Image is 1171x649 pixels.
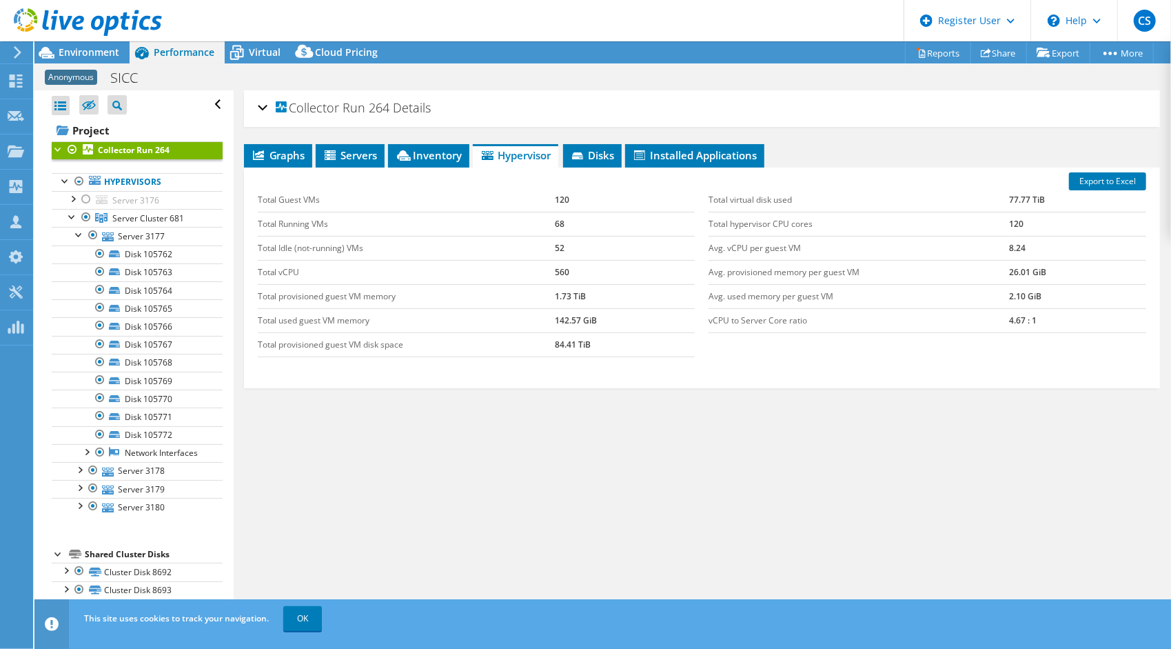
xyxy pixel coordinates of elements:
a: Disk 105765 [52,299,223,317]
a: Disk 105766 [52,317,223,335]
a: Disk 105763 [52,263,223,281]
span: Performance [154,46,214,59]
span: Disks [570,148,615,162]
a: Collector Run 264 [52,141,223,159]
span: Server 3176 [112,194,159,206]
span: Details [394,99,431,116]
a: Server 3176 [52,191,223,209]
span: Anonymous [45,70,97,85]
td: Total Guest VMs [258,188,555,212]
td: 68 [555,212,695,236]
span: Installed Applications [632,148,757,162]
td: vCPU to Server Core ratio [709,308,1009,332]
td: 52 [555,236,695,260]
td: 84.41 TiB [555,332,695,357]
td: Avg. vCPU per guest VM [709,236,1009,260]
a: Disk 105768 [52,354,223,372]
td: 142.57 GiB [555,308,695,332]
td: 1.73 TiB [555,284,695,308]
span: This site uses cookies to track your navigation. [84,612,269,624]
a: Network Interfaces [52,444,223,462]
svg: \n [1048,14,1060,27]
td: Total hypervisor CPU cores [709,212,1009,236]
td: 120 [1009,212,1146,236]
a: Disk 105771 [52,408,223,426]
a: Server Cluster 681 [52,209,223,227]
a: Server 3177 [52,227,223,245]
a: Reports [905,42,971,63]
td: Total provisioned guest VM memory [258,284,555,308]
span: Virtual [249,46,281,59]
td: Total Idle (not-running) VMs [258,236,555,260]
span: Inventory [395,148,462,162]
td: 8.24 [1009,236,1146,260]
td: Total provisioned guest VM disk space [258,332,555,357]
h1: SICC [104,70,159,86]
a: Export [1026,42,1090,63]
span: Collector Run 264 [276,101,390,115]
a: Export to Excel [1069,172,1146,190]
td: Avg. used memory per guest VM [709,284,1009,308]
a: Cluster Disk 8692 [52,563,223,581]
a: Server 3179 [52,480,223,498]
td: 4.67 : 1 [1009,308,1146,332]
a: Disk 105762 [52,246,223,263]
a: Disk 105769 [52,372,223,390]
b: Collector Run 264 [98,144,170,156]
td: 120 [555,188,695,212]
a: Disk 105772 [52,426,223,444]
a: Disk 105764 [52,281,223,299]
a: Server 3180 [52,498,223,516]
td: Total virtual disk used [709,188,1009,212]
td: 26.01 GiB [1009,260,1146,284]
span: Cloud Pricing [315,46,378,59]
td: Total Running VMs [258,212,555,236]
a: Cluster Disk 8693 [52,581,223,599]
span: Hypervisor [480,148,551,162]
span: Graphs [251,148,305,162]
a: Hypervisors [52,173,223,191]
td: Avg. provisioned memory per guest VM [709,260,1009,284]
td: 2.10 GiB [1009,284,1146,308]
a: Disk 105770 [52,390,223,408]
div: Shared Cluster Disks [85,546,223,563]
td: 77.77 TiB [1009,188,1146,212]
span: Environment [59,46,119,59]
a: Disk 105767 [52,336,223,354]
td: 560 [555,260,695,284]
a: More [1090,42,1154,63]
span: CS [1134,10,1156,32]
a: OK [283,606,322,631]
span: Servers [323,148,378,162]
td: Total vCPU [258,260,555,284]
a: Share [970,42,1027,63]
span: Server Cluster 681 [112,212,184,224]
td: Total used guest VM memory [258,308,555,332]
a: Server 3178 [52,462,223,480]
a: Project [52,119,223,141]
